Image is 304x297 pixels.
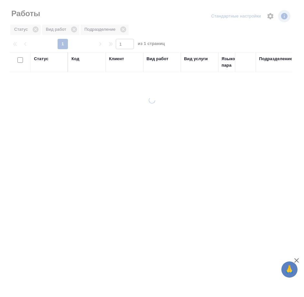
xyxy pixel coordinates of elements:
[109,56,124,62] div: Клиент
[284,263,295,276] span: 🙏
[184,56,208,62] div: Вид услуги
[222,56,253,69] div: Языковая пара
[147,56,168,62] div: Вид работ
[71,56,79,62] div: Код
[281,261,298,278] button: 🙏
[34,56,49,62] div: Статус
[259,56,292,62] div: Подразделение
